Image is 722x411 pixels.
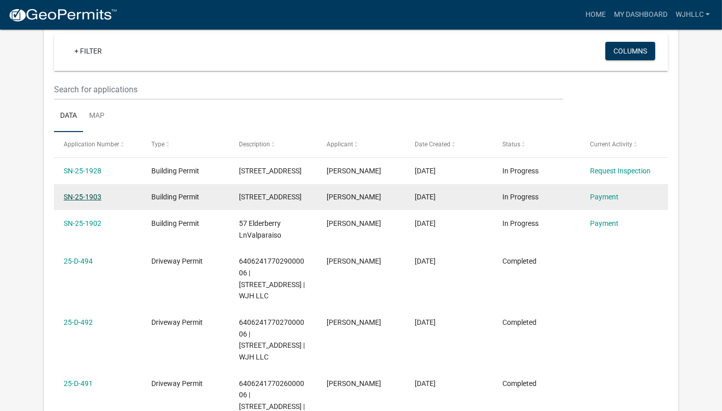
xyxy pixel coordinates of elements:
a: SN-25-1902 [64,219,101,227]
span: Building Permit [151,193,199,201]
datatable-header-cell: Date Created [405,132,492,157]
span: JENNIFER JONES [327,193,381,201]
a: My Dashboard [610,5,672,24]
span: Application Number [64,141,119,148]
datatable-header-cell: Description [229,132,317,157]
a: Data [54,100,83,133]
datatable-header-cell: Type [142,132,229,157]
span: 09/30/2025 [415,193,436,201]
span: 09/26/2025 [415,318,436,326]
span: 09/30/2025 [415,219,436,227]
a: + Filter [66,42,110,60]
span: In Progress [502,167,539,175]
span: JENNIFER JONES [327,379,381,388]
span: Current Activity [590,141,632,148]
span: 51 Elderberry LnValparaiso [239,167,302,175]
span: Applicant [327,141,353,148]
datatable-header-cell: Applicant [317,132,405,157]
span: 640624177029000006 | 51 Elderberry Ln | WJH LLC [239,257,305,300]
a: Home [581,5,610,24]
button: Columns [605,42,655,60]
span: Date Created [415,141,450,148]
span: Completed [502,379,537,388]
span: In Progress [502,219,539,227]
a: 25-D-491 [64,379,93,388]
datatable-header-cell: Application Number [54,132,142,157]
input: Search for applications [54,79,563,100]
a: 25-D-494 [64,257,93,265]
span: JENNIFER JONES [327,219,381,227]
span: Driveway Permit [151,318,203,326]
span: JENNIFER JONES [327,257,381,265]
span: Completed [502,257,537,265]
a: WJHLLC [672,5,714,24]
span: Building Permit [151,219,199,227]
span: 640624177027000006 | 55 Elderberry Ln | WJH LLC [239,318,305,361]
span: Completed [502,318,537,326]
a: Map [83,100,111,133]
span: 57 Elderberry LnValparaiso [239,219,281,239]
span: JENNIFER JONES [327,318,381,326]
a: SN-25-1903 [64,193,101,201]
span: 09/30/2025 [415,257,436,265]
a: SN-25-1928 [64,167,101,175]
a: 25-D-492 [64,318,93,326]
a: Request Inspection [590,167,651,175]
a: Payment [590,219,619,227]
span: Driveway Permit [151,257,203,265]
span: Type [151,141,165,148]
span: 09/26/2025 [415,379,436,388]
datatable-header-cell: Current Activity [580,132,668,157]
span: JENNIFER JONES [327,167,381,175]
span: 10/02/2025 [415,167,436,175]
span: Driveway Permit [151,379,203,388]
a: Payment [590,193,619,201]
span: Building Permit [151,167,199,175]
span: Status [502,141,520,148]
span: In Progress [502,193,539,201]
span: Description [239,141,270,148]
span: 55 Elderberry LnValparaiso [239,193,302,201]
datatable-header-cell: Status [493,132,580,157]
